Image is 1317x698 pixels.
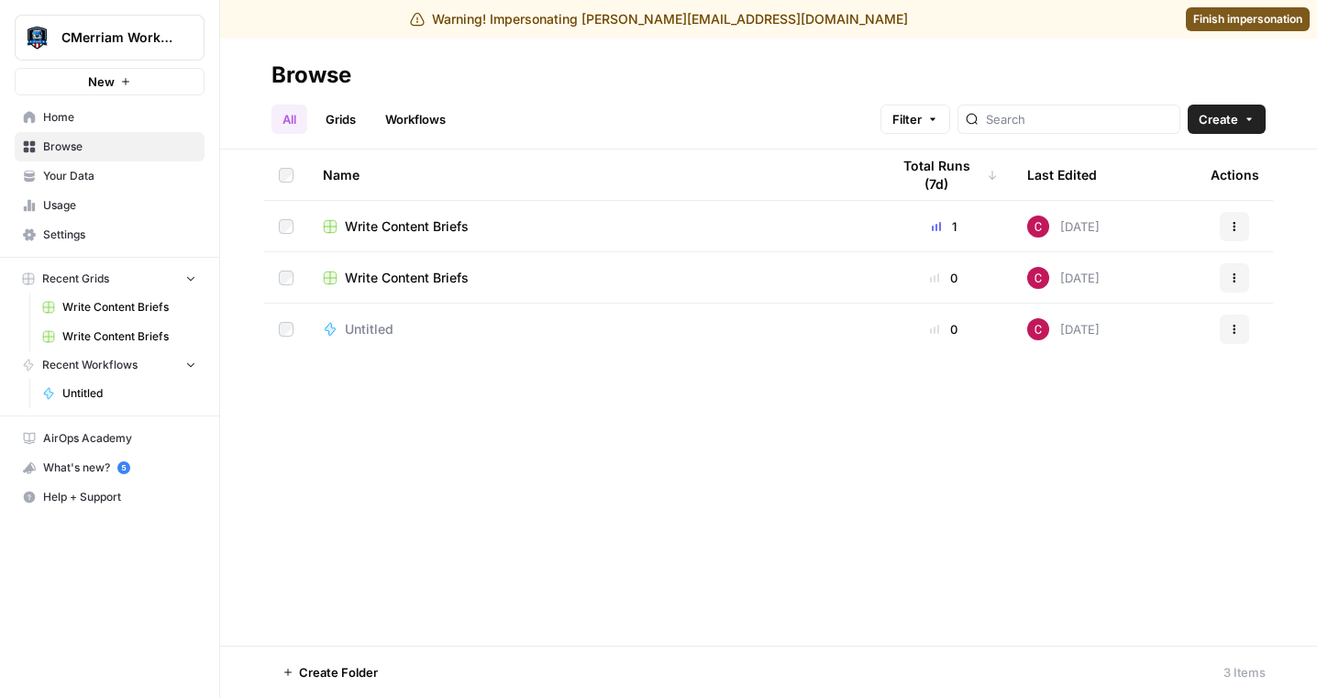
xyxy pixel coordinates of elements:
[1211,150,1259,200] div: Actions
[1186,7,1310,31] a: Finish impersonation
[345,320,393,338] span: Untitled
[1188,105,1266,134] button: Create
[62,328,196,345] span: Write Content Briefs
[62,385,196,402] span: Untitled
[15,453,205,482] button: What's new? 5
[43,109,196,126] span: Home
[42,271,109,287] span: Recent Grids
[43,489,196,505] span: Help + Support
[323,320,860,338] a: Untitled
[15,220,205,249] a: Settings
[15,482,205,512] button: Help + Support
[1223,663,1266,681] div: 3 Items
[117,461,130,474] a: 5
[21,21,54,54] img: CMerriam Workspace Logo
[62,299,196,316] span: Write Content Briefs
[890,320,998,338] div: 0
[43,227,196,243] span: Settings
[15,424,205,453] a: AirOps Academy
[323,150,860,200] div: Name
[986,110,1172,128] input: Search
[34,322,205,351] a: Write Content Briefs
[1027,267,1049,289] img: 806jtfwb867ji01ezarwiumz75eh
[271,658,389,687] button: Create Folder
[43,138,196,155] span: Browse
[410,10,908,28] div: Warning! Impersonating [PERSON_NAME][EMAIL_ADDRESS][DOMAIN_NAME]
[15,15,205,61] button: Workspace: CMerriam Workspace
[271,61,351,90] div: Browse
[43,168,196,184] span: Your Data
[16,454,204,482] div: What's new?
[1027,150,1097,200] div: Last Edited
[1027,318,1049,340] img: 806jtfwb867ji01ezarwiumz75eh
[880,105,950,134] button: Filter
[345,269,469,287] span: Write Content Briefs
[345,217,469,236] span: Write Content Briefs
[15,351,205,379] button: Recent Workflows
[299,663,378,681] span: Create Folder
[15,103,205,132] a: Home
[15,68,205,95] button: New
[374,105,457,134] a: Workflows
[271,105,307,134] a: All
[1199,110,1238,128] span: Create
[15,265,205,293] button: Recent Grids
[15,191,205,220] a: Usage
[34,379,205,408] a: Untitled
[61,28,172,47] span: CMerriam Workspace
[1193,11,1302,28] span: Finish impersonation
[1027,267,1100,289] div: [DATE]
[890,150,998,200] div: Total Runs (7d)
[34,293,205,322] a: Write Content Briefs
[890,217,998,236] div: 1
[42,357,138,373] span: Recent Workflows
[121,463,126,472] text: 5
[88,72,115,91] span: New
[43,197,196,214] span: Usage
[1027,318,1100,340] div: [DATE]
[1027,216,1049,238] img: 806jtfwb867ji01ezarwiumz75eh
[43,430,196,447] span: AirOps Academy
[892,110,922,128] span: Filter
[323,269,860,287] a: Write Content Briefs
[1027,216,1100,238] div: [DATE]
[15,161,205,191] a: Your Data
[890,269,998,287] div: 0
[315,105,367,134] a: Grids
[15,132,205,161] a: Browse
[323,217,860,236] a: Write Content Briefs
